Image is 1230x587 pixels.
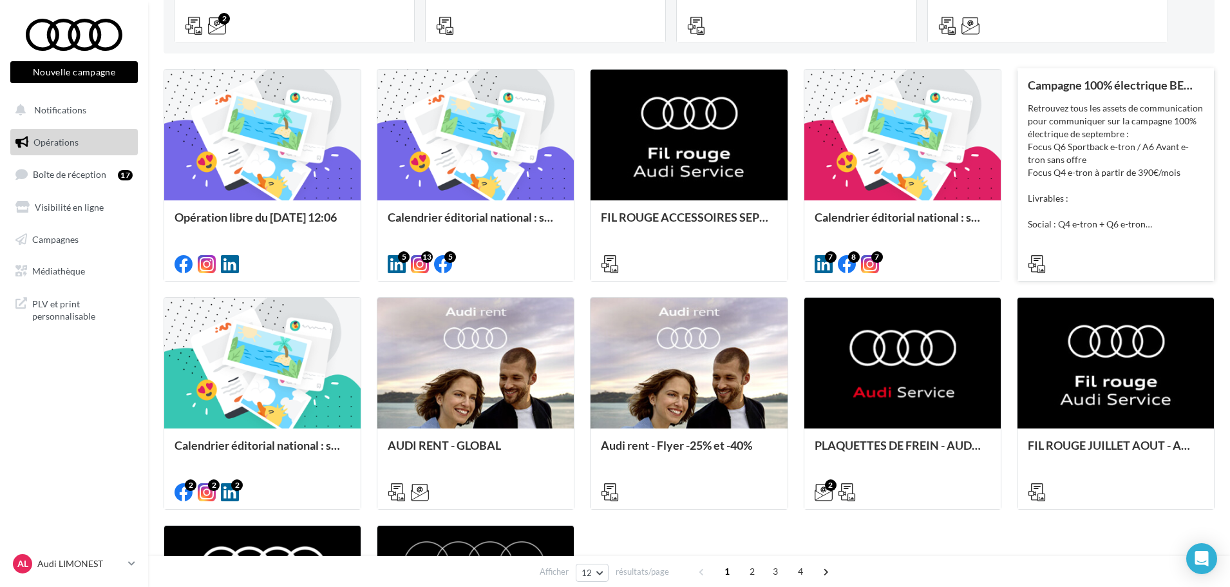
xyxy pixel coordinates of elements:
[790,561,811,582] span: 4
[8,194,140,221] a: Visibilité en ligne
[871,251,883,263] div: 7
[208,479,220,491] div: 2
[37,557,123,570] p: Audi LIMONEST
[1028,79,1204,91] div: Campagne 100% électrique BEV Septembre
[601,439,777,465] div: Audi rent - Flyer -25% et -40%
[175,211,350,236] div: Opération libre du [DATE] 12:06
[33,137,79,148] span: Opérations
[17,557,28,570] span: AL
[8,97,135,124] button: Notifications
[765,561,786,582] span: 3
[825,479,837,491] div: 2
[32,295,133,323] span: PLV et print personnalisable
[10,552,138,576] a: AL Audi LIMONEST
[388,211,563,236] div: Calendrier éditorial national : semaine du 25.08 au 31.08
[231,479,243,491] div: 2
[398,251,410,263] div: 5
[444,251,456,263] div: 5
[32,265,85,276] span: Médiathèque
[8,290,140,328] a: PLV et print personnalisable
[8,226,140,253] a: Campagnes
[35,202,104,213] span: Visibilité en ligne
[10,61,138,83] button: Nouvelle campagne
[601,211,777,236] div: FIL ROUGE ACCESSOIRES SEPTEMBRE - AUDI SERVICE
[1028,439,1204,465] div: FIL ROUGE JUILLET AOUT - AUDI SERVICE
[218,13,230,24] div: 2
[717,561,737,582] span: 1
[421,251,433,263] div: 13
[540,566,569,578] span: Afficher
[8,258,140,285] a: Médiathèque
[33,169,106,180] span: Boîte de réception
[32,233,79,244] span: Campagnes
[34,104,86,115] span: Notifications
[118,170,133,180] div: 17
[582,568,592,578] span: 12
[848,251,860,263] div: 8
[815,211,990,236] div: Calendrier éditorial national : semaines du 04.08 au 25.08
[1028,102,1204,231] div: Retrouvez tous les assets de communication pour communiquer sur la campagne 100% électrique de se...
[825,251,837,263] div: 7
[576,564,609,582] button: 12
[185,479,196,491] div: 2
[388,439,563,465] div: AUDI RENT - GLOBAL
[8,160,140,188] a: Boîte de réception17
[175,439,350,465] div: Calendrier éditorial national : semaine du 28.07 au 03.08
[815,439,990,465] div: PLAQUETTES DE FREIN - AUDI SERVICE
[742,561,762,582] span: 2
[616,566,669,578] span: résultats/page
[8,129,140,156] a: Opérations
[1186,543,1217,574] div: Open Intercom Messenger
